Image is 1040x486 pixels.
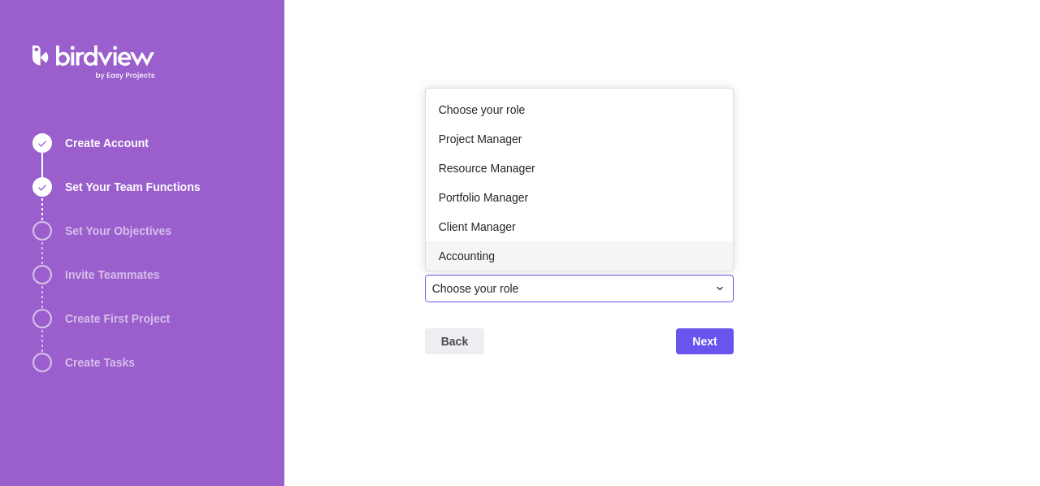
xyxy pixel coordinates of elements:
span: Project Manager [439,131,522,147]
span: Choose your role [439,102,526,118]
span: Portfolio Manager [439,189,529,206]
span: Choose your role [432,280,519,297]
span: Resource Manager [439,160,535,176]
span: Accounting [439,248,495,264]
span: Client Manager [439,219,516,235]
